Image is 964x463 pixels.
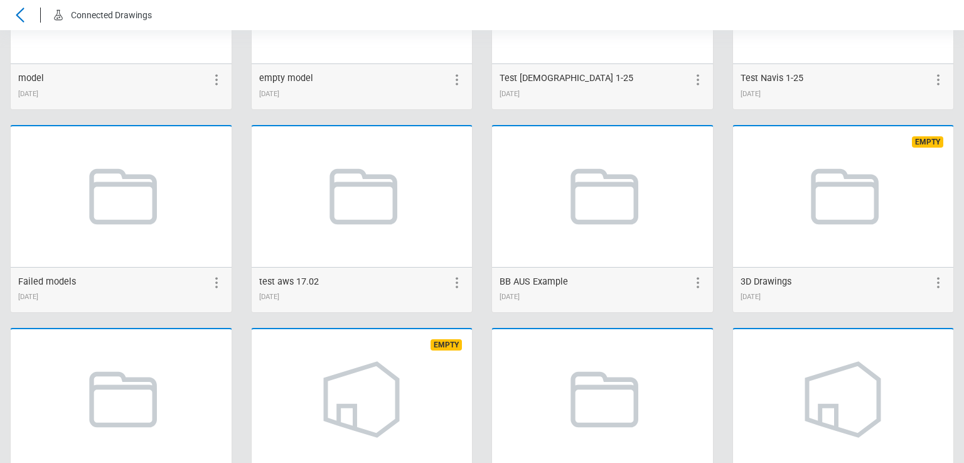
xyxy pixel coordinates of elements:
[259,72,313,85] div: empty model
[741,90,761,98] span: 01/21/2025 17:52:17
[259,90,279,98] span: 01/21/2025 09:29:28
[18,72,44,85] div: model
[18,276,76,287] span: Failed models
[500,73,633,84] span: Test [DEMOGRAPHIC_DATA] 1-25
[741,293,761,301] span: 03/12/2025 15:17:06
[912,136,943,148] span: Empty
[741,72,803,85] div: Test Navis 1-25
[741,73,803,84] span: Test Navis 1-25
[259,293,279,301] span: 02/17/2025 09:56:51
[500,293,520,301] span: 03/04/2025 11:52:41
[431,339,462,351] span: Empty
[18,293,38,301] span: 01/22/2025 15:21:35
[500,275,568,289] div: BB AUS Example
[500,72,633,85] div: Test Revit 1-25
[18,275,76,289] div: Failed models
[18,90,38,98] span: 01/20/2025 17:48:34
[500,276,568,287] span: BB AUS Example
[259,275,319,289] div: test aws 17.02
[259,73,313,84] span: empty model
[18,73,44,84] span: model
[741,276,791,287] span: 3D Drawings
[500,90,520,98] span: 01/21/2025 17:51:24
[259,276,319,287] span: test aws 17.02
[741,275,791,289] div: 3D Drawings
[71,10,152,20] span: Connected Drawings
